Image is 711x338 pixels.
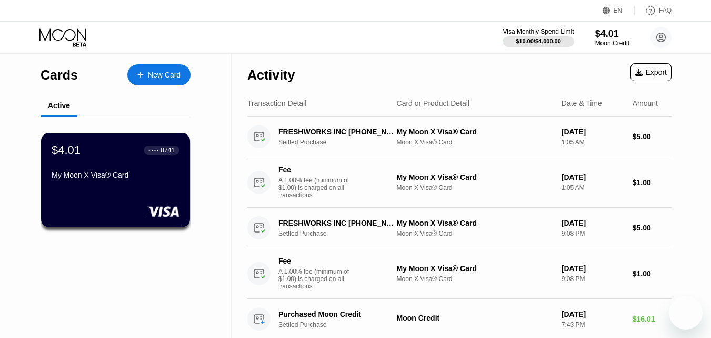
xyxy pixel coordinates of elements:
[41,133,190,227] div: $4.01● ● ● ●8741My Moon X Visa® Card
[247,157,672,208] div: FeeA 1.00% fee (minimum of $1.00) is charged on all transactionsMy Moon X Visa® CardMoon X Visa® ...
[278,139,405,146] div: Settled Purchase
[52,171,179,179] div: My Moon X Visa® Card
[562,184,624,191] div: 1:05 AM
[635,68,667,76] div: Export
[278,128,396,136] div: FRESHWORKS INC [PHONE_NUMBER] US
[278,177,357,199] div: A 1.00% fee (minimum of $1.00) is charged on all transactions
[397,219,553,227] div: My Moon X Visa® Card
[278,321,405,329] div: Settled Purchase
[148,149,159,152] div: ● ● ● ●
[397,173,553,181] div: My Moon X Visa® Card
[278,257,352,265] div: Fee
[633,269,672,278] div: $1.00
[148,71,181,80] div: New Card
[562,128,624,136] div: [DATE]
[278,219,396,227] div: FRESHWORKS INC [PHONE_NUMBER] US
[562,139,624,146] div: 1:05 AM
[278,310,396,318] div: Purchased Moon Credit
[397,264,553,273] div: My Moon X Visa® Card
[562,321,624,329] div: 7:43 PM
[161,147,175,154] div: 8741
[633,99,658,108] div: Amount
[397,275,553,283] div: Moon X Visa® Card
[247,248,672,299] div: FeeA 1.00% fee (minimum of $1.00) is charged on all transactionsMy Moon X Visa® CardMoon X Visa® ...
[614,7,623,14] div: EN
[516,38,561,44] div: $10.00 / $4,000.00
[397,128,553,136] div: My Moon X Visa® Card
[503,28,574,35] div: Visa Monthly Spend Limit
[52,143,81,157] div: $4.01
[397,314,553,322] div: Moon Credit
[562,173,624,181] div: [DATE]
[397,184,553,191] div: Moon X Visa® Card
[247,208,672,248] div: FRESHWORKS INC [PHONE_NUMBER] USSettled PurchaseMy Moon X Visa® CardMoon X Visa® Card[DATE]9:08 P...
[635,5,672,16] div: FAQ
[633,132,672,141] div: $5.00
[595,28,629,40] div: $4.01
[503,28,574,47] div: Visa Monthly Spend Limit$10.00/$4,000.00
[633,178,672,187] div: $1.00
[603,5,635,16] div: EN
[562,310,624,318] div: [DATE]
[595,28,629,47] div: $4.01Moon Credit
[669,296,703,330] iframe: Button to launch messaging window
[397,139,553,146] div: Moon X Visa® Card
[630,63,672,81] div: Export
[278,166,352,174] div: Fee
[278,230,405,237] div: Settled Purchase
[562,275,624,283] div: 9:08 PM
[562,230,624,237] div: 9:08 PM
[562,264,624,273] div: [DATE]
[48,101,70,110] div: Active
[278,268,357,290] div: A 1.00% fee (minimum of $1.00) is charged on all transactions
[127,64,191,85] div: New Card
[247,99,306,108] div: Transaction Detail
[41,67,78,83] div: Cards
[562,219,624,227] div: [DATE]
[633,224,672,232] div: $5.00
[397,230,553,237] div: Moon X Visa® Card
[247,117,672,157] div: FRESHWORKS INC [PHONE_NUMBER] USSettled PurchaseMy Moon X Visa® CardMoon X Visa® Card[DATE]1:05 A...
[595,40,629,47] div: Moon Credit
[562,99,602,108] div: Date & Time
[247,67,295,83] div: Activity
[397,99,470,108] div: Card or Product Detail
[633,315,672,323] div: $16.01
[659,7,672,14] div: FAQ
